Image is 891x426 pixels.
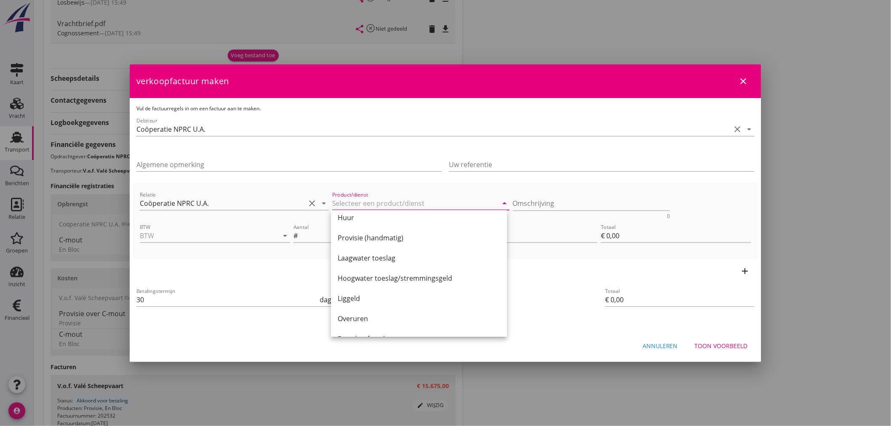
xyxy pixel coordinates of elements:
i: arrow_drop_down [499,198,510,208]
span: Vul de factuurregels in om een factuur aan te maken. [136,105,261,112]
i: close [739,76,749,86]
input: Uw referentie [449,158,755,171]
div: Laagwater toeslag [338,253,500,263]
i: clear [307,198,317,208]
i: clear [733,124,743,134]
div: Huur [338,213,500,223]
input: BTW [140,229,267,242]
div: Overuren [338,314,500,324]
textarea: Omschrijving [513,197,670,210]
div: Liggeld [338,293,500,304]
div: 0 [667,214,670,219]
input: Algemene opmerking [136,158,442,171]
button: Annuleren [636,338,685,354]
button: Toon voorbeeld [688,338,755,354]
input: Product/dienst [332,197,498,210]
input: Relatie [140,197,305,210]
div: verkoopfactuur maken [130,64,761,98]
div: Annuleren [643,341,678,350]
div: dagen [318,295,340,305]
input: Prijs [453,229,598,242]
div: Brandstoftoeslag [338,334,500,344]
i: add [740,266,750,276]
div: Toon voorbeeld [695,341,748,350]
div: Provisie (handmatig) [338,233,500,243]
i: arrow_drop_down [319,198,329,208]
div: Hoogwater toeslag/stremmingsgeld [338,273,500,283]
input: Totaal [601,229,751,242]
i: arrow_drop_down [744,124,755,134]
i: arrow_drop_down [280,231,290,241]
input: Debiteur [136,122,731,136]
input: Aantal [299,229,444,242]
div: # [293,231,299,241]
input: Totaal [605,293,755,306]
input: Betalingstermijn [136,293,318,306]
